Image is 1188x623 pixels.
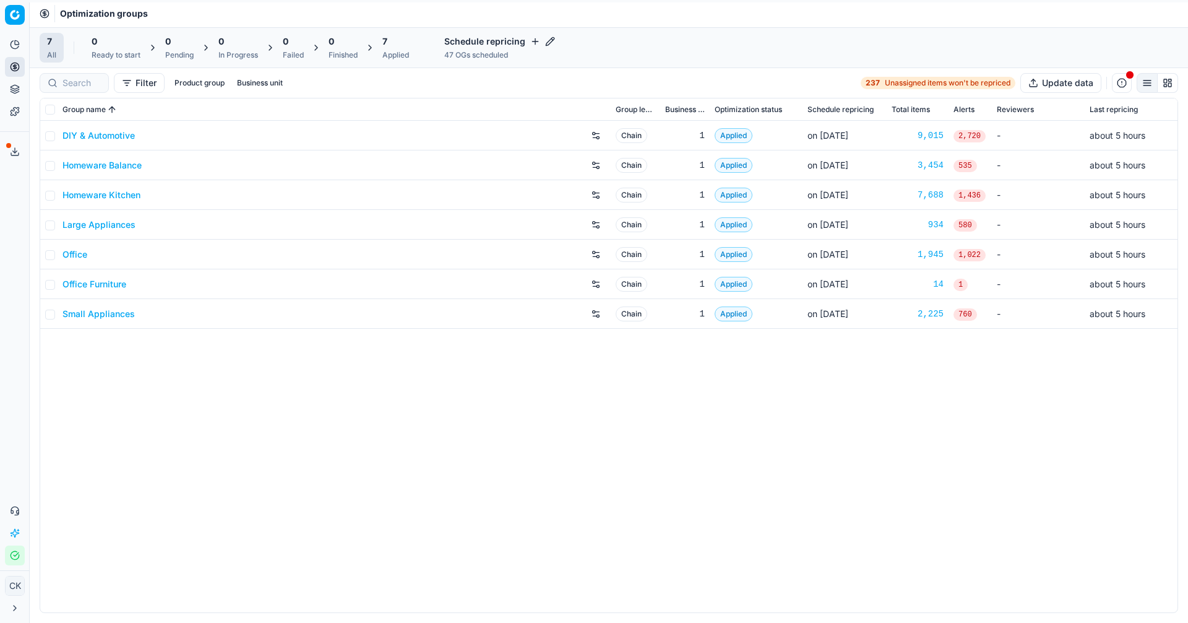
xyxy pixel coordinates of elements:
[665,248,705,261] div: 1
[885,78,1010,88] span: Unassigned items won't be repriced
[892,189,944,201] a: 7,688
[715,128,752,143] span: Applied
[47,35,52,48] span: 7
[866,78,880,88] strong: 237
[62,129,135,142] a: DIY & Automotive
[997,105,1034,115] span: Reviewers
[62,308,135,320] a: Small Appliances
[892,278,944,290] a: 14
[953,219,977,232] span: 580
[807,249,848,259] span: on [DATE]
[1090,130,1145,141] span: about 5 hours
[807,190,848,200] span: on [DATE]
[60,7,148,20] nav: breadcrumb
[616,277,647,292] span: Chain
[62,248,87,261] a: Office
[60,7,148,20] span: Optimization groups
[665,159,705,172] div: 1
[892,248,944,261] a: 1,945
[62,77,101,89] input: Search
[1090,105,1138,115] span: Last repricing
[62,105,106,115] span: Group name
[665,219,705,231] div: 1
[616,105,655,115] span: Group level
[444,50,555,60] div: 47 OGs scheduled
[665,308,705,320] div: 1
[616,188,647,203] span: Chain
[1090,160,1145,170] span: about 5 hours
[444,35,555,48] h4: Schedule repricing
[5,576,25,596] button: CK
[92,50,140,60] div: Ready to start
[1090,249,1145,259] span: about 5 hours
[62,159,142,172] a: Homeware Balance
[715,188,752,203] span: Applied
[218,35,224,48] span: 0
[807,105,874,115] span: Schedule repricing
[616,247,647,262] span: Chain
[283,50,304,60] div: Failed
[715,277,752,292] span: Applied
[715,247,752,262] span: Applied
[616,158,647,173] span: Chain
[6,577,24,595] span: CK
[953,160,977,172] span: 535
[616,217,647,232] span: Chain
[106,103,118,116] button: Sorted by Group name ascending
[953,190,986,202] span: 1,436
[892,129,944,142] a: 9,015
[807,219,848,230] span: on [DATE]
[1090,279,1145,289] span: about 5 hours
[283,35,288,48] span: 0
[114,73,165,93] button: Filter
[953,308,977,321] span: 760
[953,105,975,115] span: Alerts
[382,35,387,48] span: 7
[992,269,1085,299] td: -
[715,307,752,321] span: Applied
[892,159,944,172] a: 3,454
[62,219,136,231] a: Large Appliances
[1090,190,1145,200] span: about 5 hours
[953,249,986,261] span: 1,022
[1090,219,1145,230] span: about 5 hours
[992,121,1085,150] td: -
[807,130,848,141] span: on [DATE]
[807,308,848,319] span: on [DATE]
[807,160,848,170] span: on [DATE]
[992,299,1085,329] td: -
[165,35,171,48] span: 0
[218,50,258,60] div: In Progress
[616,128,647,143] span: Chain
[892,219,944,231] a: 934
[329,35,334,48] span: 0
[992,180,1085,210] td: -
[232,76,288,90] button: Business unit
[47,50,56,60] div: All
[165,50,194,60] div: Pending
[62,189,140,201] a: Homeware Kitchen
[892,105,930,115] span: Total items
[62,278,126,290] a: Office Furniture
[715,105,782,115] span: Optimization status
[861,77,1015,89] a: 237Unassigned items won't be repriced
[170,76,230,90] button: Product group
[1020,73,1101,93] button: Update data
[92,35,97,48] span: 0
[665,129,705,142] div: 1
[715,217,752,232] span: Applied
[953,130,986,142] span: 2,720
[665,278,705,290] div: 1
[992,210,1085,240] td: -
[616,307,647,321] span: Chain
[892,308,944,320] a: 2,225
[992,150,1085,180] td: -
[329,50,358,60] div: Finished
[953,279,968,291] span: 1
